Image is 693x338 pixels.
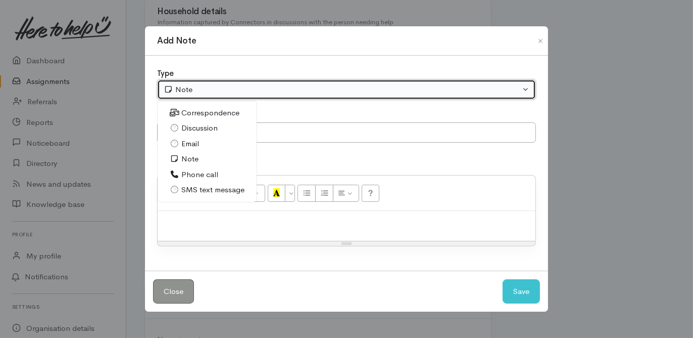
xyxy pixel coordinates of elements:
[315,185,333,202] button: Ordered list (CTRL+SHIFT+NUM8)
[157,143,536,153] div: What's this note about?
[181,107,239,119] span: Correspondence
[181,153,199,165] span: Note
[285,185,295,202] button: More Color
[298,185,316,202] button: Unordered list (CTRL+SHIFT+NUM7)
[181,122,218,134] span: Discussion
[503,279,540,304] button: Save
[362,185,380,202] button: Help
[333,185,359,202] button: Paragraph
[181,184,244,196] span: SMS text message
[158,241,535,246] div: Resize
[181,138,199,150] span: Email
[157,68,174,79] label: Type
[532,35,549,47] button: Close
[268,185,286,202] button: Recent Color
[164,84,520,96] div: Note
[157,79,536,100] button: Note
[157,34,196,48] h1: Add Note
[153,279,194,304] button: Close
[181,169,218,181] span: Phone call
